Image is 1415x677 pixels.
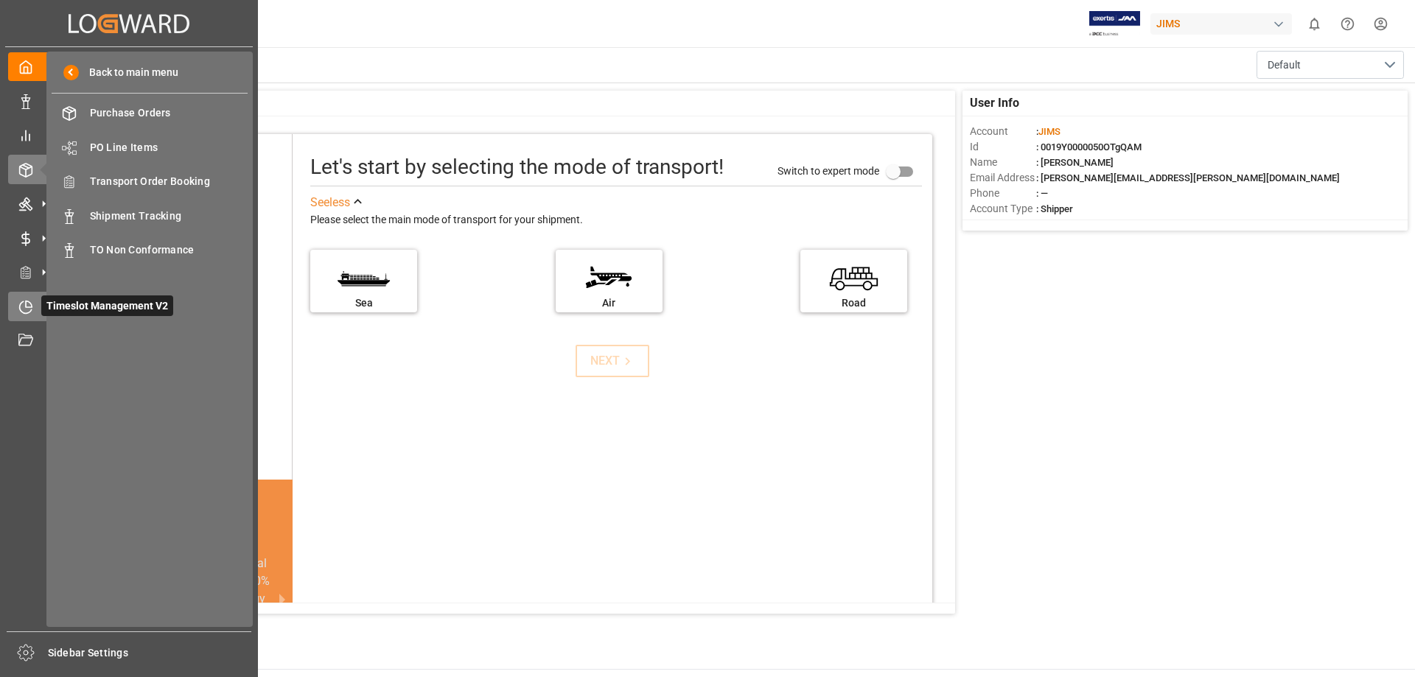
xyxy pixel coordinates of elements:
button: NEXT [576,345,649,377]
div: Road [808,295,900,311]
span: : Shipper [1036,203,1073,214]
span: TO Non Conformance [90,242,248,258]
span: Purchase Orders [90,105,248,121]
span: Transport Order Booking [90,174,248,189]
div: Please select the main mode of transport for your shipment. [310,211,922,229]
span: Sidebar Settings [48,645,252,661]
span: User Info [970,94,1019,112]
a: TO Non Conformance [52,236,248,264]
span: : [PERSON_NAME][EMAIL_ADDRESS][PERSON_NAME][DOMAIN_NAME] [1036,172,1340,183]
span: : 0019Y0000050OTgQAM [1036,141,1142,152]
div: Let's start by selecting the mode of transport! [310,152,724,183]
div: NEXT [590,352,635,370]
span: : [1036,126,1061,137]
span: Account [970,124,1036,139]
span: PO Line Items [90,140,248,155]
span: Back to main menu [79,65,178,80]
button: JIMS [1150,10,1298,38]
button: Help Center [1331,7,1364,41]
span: JIMS [1038,126,1061,137]
span: Account Type [970,201,1036,217]
a: Timeslot Management V2Timeslot Management V2 [8,292,250,320]
span: Default [1268,57,1301,73]
span: Name [970,155,1036,170]
span: : — [1036,188,1048,199]
span: Shipment Tracking [90,208,248,224]
a: Purchase Orders [52,99,248,127]
button: open menu [1257,51,1404,79]
span: Switch to expert mode [778,164,879,176]
a: My Cockpit [8,52,250,81]
span: Id [970,139,1036,155]
a: Shipment Tracking [52,201,248,230]
span: Phone [970,186,1036,201]
span: Email Address [970,170,1036,186]
div: See less [310,194,350,211]
button: next slide / item [272,555,293,643]
a: Data Management [8,86,250,115]
div: Air [563,295,655,311]
a: PO Line Items [52,133,248,161]
span: Timeslot Management V2 [41,295,173,316]
button: show 0 new notifications [1298,7,1331,41]
img: Exertis%20JAM%20-%20Email%20Logo.jpg_1722504956.jpg [1089,11,1140,37]
a: Transport Order Booking [52,167,248,196]
div: JIMS [1150,13,1292,35]
div: Sea [318,295,410,311]
span: : [PERSON_NAME] [1036,157,1114,168]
